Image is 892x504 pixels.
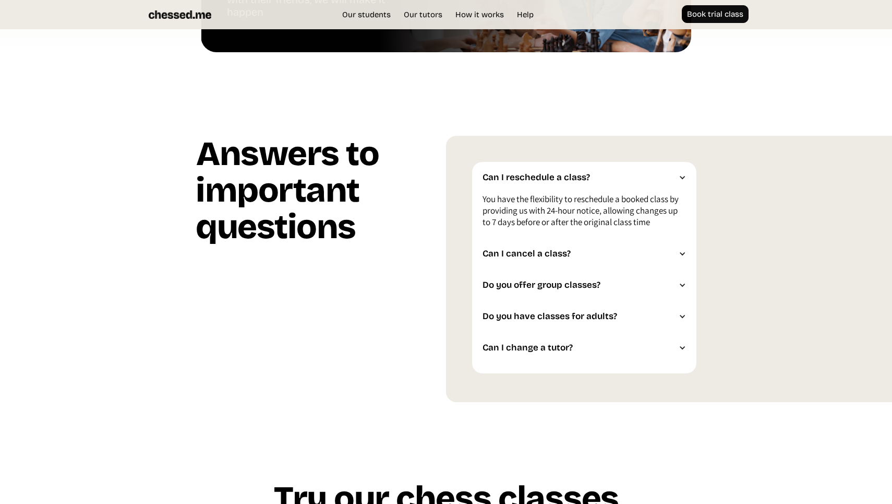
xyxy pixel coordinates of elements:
div: Can I reschedule a class? [472,162,696,193]
a: Our students [337,9,396,20]
div: Can I cancel a class? [483,249,676,259]
a: Help [512,9,539,20]
div: Do you offer group classes? [483,280,676,290]
div: Can I cancel a class? [472,238,696,269]
div: Do you have classes for adults? [483,311,676,322]
nav: Can I reschedule a class? [472,193,696,238]
h1: Answers to important questions [196,136,446,253]
div: Can I reschedule a class? [483,172,676,183]
a: How it works [450,9,509,20]
div: Do you have classes for adults? [472,301,696,332]
p: You have the flexibility to reschedule a booked class by providing us with 24-hour notice, allowi... [483,193,686,233]
div: Do you offer group classes? [472,269,696,301]
a: Book trial class [682,5,749,23]
div: Can I change a tutor? [472,332,696,364]
a: Our tutors [399,9,448,20]
div: Can I change a tutor? [483,343,676,353]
